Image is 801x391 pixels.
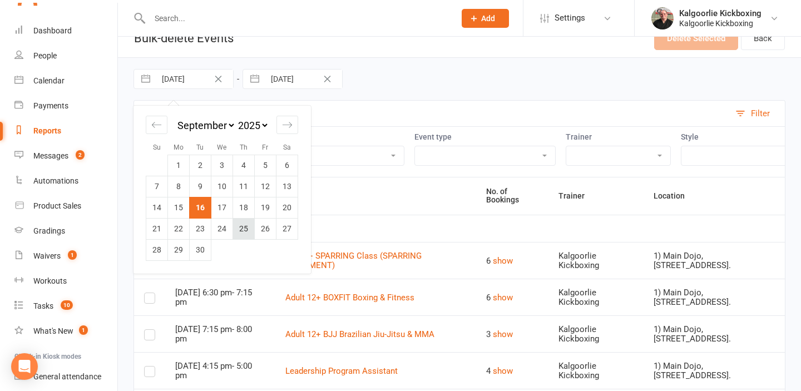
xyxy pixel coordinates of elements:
[255,218,276,239] td: Friday, September 26, 2025
[146,11,447,26] input: Search...
[33,326,73,335] div: What's New
[558,288,633,306] div: Kalgoorlie Kickboxing
[61,300,73,310] span: 10
[33,151,68,160] div: Messages
[33,101,68,110] div: Payments
[262,143,268,151] small: Fr
[175,288,265,306] div: [DATE] 6:30 pm - 7:15 pm
[14,93,117,118] a: Payments
[33,26,72,35] div: Dashboard
[486,328,538,341] div: 3
[481,14,495,23] span: Add
[566,132,671,141] label: Trainer
[654,288,775,306] div: 1) Main Dojo, [STREET_ADDRESS].
[255,197,276,218] td: Friday, September 19, 2025
[644,177,785,215] th: Location
[14,269,117,294] a: Workouts
[146,176,168,197] td: Sunday, September 7, 2025
[283,143,291,151] small: Sa
[558,362,633,380] div: Kalgoorlie Kickboxing
[548,177,643,215] th: Trainer
[146,218,168,239] td: Sunday, September 21, 2025
[276,176,298,197] td: Saturday, September 13, 2025
[14,118,117,143] a: Reports
[233,176,255,197] td: Thursday, September 11, 2025
[33,201,81,210] div: Product Sales
[233,155,255,176] td: Thursday, September 4, 2025
[493,254,513,268] button: show
[14,364,117,389] a: General attendance kiosk mode
[651,7,674,29] img: thumb_image1664779456.png
[285,366,398,376] a: Leadership Program Assistant
[486,364,538,378] div: 4
[217,143,226,151] small: We
[276,197,298,218] td: Saturday, September 20, 2025
[233,218,255,239] td: Thursday, September 25, 2025
[168,176,190,197] td: Monday, September 8, 2025
[211,218,233,239] td: Wednesday, September 24, 2025
[14,244,117,269] a: Waivers 1
[190,239,211,260] td: Tuesday, September 30, 2025
[14,68,117,93] a: Calendar
[190,197,211,218] td: Selected. Tuesday, September 16, 2025
[190,176,211,197] td: Tuesday, September 9, 2025
[196,143,204,151] small: Tu
[11,353,38,380] div: Open Intercom Messenger
[168,218,190,239] td: Monday, September 22, 2025
[146,116,167,134] div: Move backward to switch to the previous month.
[190,218,211,239] td: Tuesday, September 23, 2025
[558,251,633,270] div: Kalgoorlie Kickboxing
[118,19,234,57] h1: Bulk-delete Events
[168,155,190,176] td: Monday, September 1, 2025
[275,177,476,215] th: Name
[33,176,78,185] div: Automations
[255,176,276,197] td: Friday, September 12, 2025
[68,250,77,260] span: 1
[285,293,414,303] a: Adult 12+ BOXFIT Boxing & Fitness
[654,325,775,343] div: 1) Main Dojo, [STREET_ADDRESS].
[14,169,117,194] a: Automations
[14,18,117,43] a: Dashboard
[741,27,785,50] a: Back
[730,101,785,126] button: Filter
[493,291,513,304] button: show
[153,143,161,151] small: Su
[233,197,255,218] td: Thursday, September 18, 2025
[276,116,298,134] div: Move forward to switch to the next month.
[14,294,117,319] a: Tasks 10
[493,328,513,341] button: show
[493,364,513,378] button: show
[33,226,65,235] div: Gradings
[654,362,775,380] div: 1) Main Dojo, [STREET_ADDRESS].
[79,325,88,335] span: 1
[276,155,298,176] td: Saturday, September 6, 2025
[476,177,548,215] th: No. of Bookings
[14,43,117,68] a: People
[211,155,233,176] td: Wednesday, September 3, 2025
[168,197,190,218] td: Monday, September 15, 2025
[33,372,101,381] div: General attendance
[168,239,190,260] td: Monday, September 29, 2025
[679,8,762,18] div: Kalgoorlie Kickboxing
[285,251,422,270] a: Kids 7+ SPARRING Class (SPARRING EQUIPMENT)
[76,150,85,160] span: 2
[175,325,265,343] div: [DATE] 7:15 pm - 8:00 pm
[14,143,117,169] a: Messages 2
[33,76,65,85] div: Calendar
[486,254,538,268] div: 6
[558,325,633,343] div: Kalgoorlie Kickboxing
[679,18,762,28] div: Kalgoorlie Kickboxing
[33,251,61,260] div: Waivers
[414,132,556,141] label: Event type
[33,276,67,285] div: Workouts
[654,251,775,270] div: 1) Main Dojo, [STREET_ADDRESS].
[134,101,730,126] input: Search by Event name
[133,106,310,274] div: Calendar
[265,70,342,88] input: Starts To
[175,362,265,380] div: [DATE] 4:15 pm - 5:00 pm
[211,176,233,197] td: Wednesday, September 10, 2025
[14,219,117,244] a: Gradings
[174,143,184,151] small: Mo
[190,155,211,176] td: Tuesday, September 2, 2025
[318,72,337,86] button: Clear Date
